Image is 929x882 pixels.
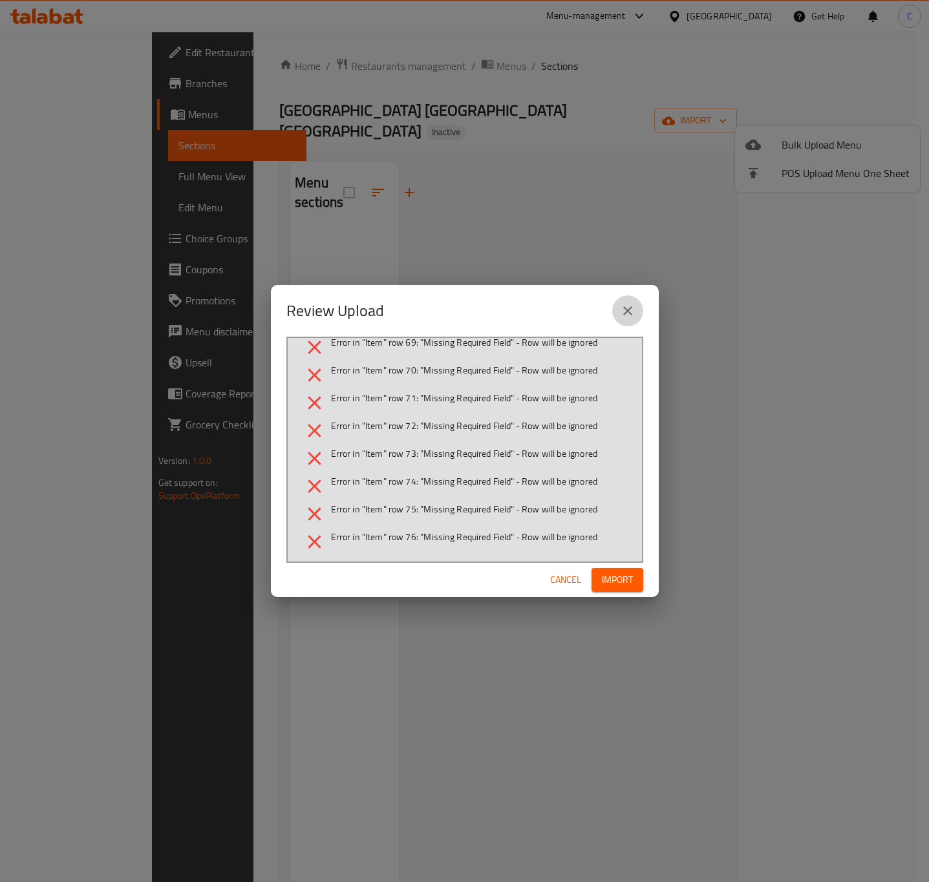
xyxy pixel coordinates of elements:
[331,364,598,377] span: Error in "Item" row 70: "Missing Required Field" - Row will be ignored
[331,530,598,543] span: Error in "Item" row 76: "Missing Required Field" - Row will be ignored
[331,503,598,516] span: Error in "Item" row 75: "Missing Required Field" - Row will be ignored
[286,300,384,321] h2: Review Upload
[592,568,643,592] button: Import
[612,295,643,326] button: close
[331,419,598,432] span: Error in "Item" row 72: "Missing Required Field" - Row will be ignored
[331,336,598,349] span: Error in "Item" row 69: "Missing Required Field" - Row will be ignored
[331,475,598,488] span: Error in "Item" row 74: "Missing Required Field" - Row will be ignored
[550,572,581,588] span: Cancel
[331,447,598,460] span: Error in "Item" row 73: "Missing Required Field" - Row will be ignored
[331,392,598,404] span: Error in "Item" row 71: "Missing Required Field" - Row will be ignored
[545,568,586,592] button: Cancel
[602,572,633,588] span: Import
